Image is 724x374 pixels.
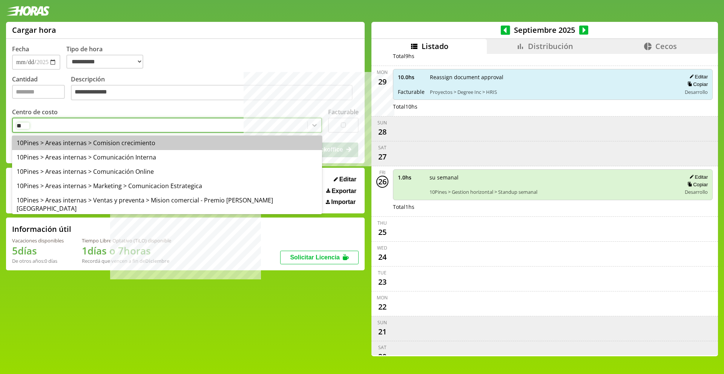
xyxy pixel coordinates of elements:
[685,89,708,95] span: Desarrollo
[290,254,340,261] span: Solicitar Licencia
[376,151,388,163] div: 27
[376,351,388,363] div: 20
[378,144,387,151] div: Sat
[377,69,388,75] div: Mon
[71,75,359,103] label: Descripción
[422,41,448,51] span: Listado
[429,174,676,181] span: su semanal
[12,244,64,258] h1: 5 días
[324,187,359,195] button: Exportar
[377,245,387,251] div: Wed
[339,176,356,183] span: Editar
[331,188,356,195] span: Exportar
[12,85,65,99] input: Cantidad
[12,237,64,244] div: Vacaciones disponibles
[430,89,676,95] span: Proyectos > Degree Inc > HRIS
[376,276,388,288] div: 23
[145,258,169,264] b: Diciembre
[12,224,71,234] h2: Información útil
[687,74,708,80] button: Editar
[82,237,171,244] div: Tiempo Libre Optativo (TiLO) disponible
[82,258,171,264] div: Recordá que vencen a fin de
[685,181,708,188] button: Copiar
[12,193,322,216] div: 10Pines > Areas internas > Ventas y preventa > Mision comercial - Premio [PERSON_NAME] [GEOGRAPHI...
[12,164,322,179] div: 10Pines > Areas internas > Comunicación Online
[12,179,322,193] div: 10Pines > Areas internas > Marketing > Comunicacion Estrategica
[378,270,387,276] div: Tue
[687,174,708,180] button: Editar
[328,108,359,116] label: Facturable
[430,74,676,81] span: Reassign document approval
[12,25,56,35] h1: Cargar hora
[398,74,425,81] span: 10.0 hs
[82,244,171,258] h1: 1 días o 7 horas
[376,126,388,138] div: 28
[398,174,424,181] span: 1.0 hs
[376,326,388,338] div: 21
[376,226,388,238] div: 25
[379,169,385,176] div: Fri
[393,52,713,60] div: Total 9 hs
[393,203,713,210] div: Total 1 hs
[331,176,359,183] button: Editar
[12,108,58,116] label: Centro de costo
[398,88,425,95] span: Facturable
[377,294,388,301] div: Mon
[377,220,387,226] div: Thu
[376,75,388,87] div: 29
[371,54,718,355] div: scrollable content
[71,85,353,101] textarea: Descripción
[66,55,143,69] select: Tipo de hora
[6,6,50,16] img: logotipo
[429,189,676,195] span: 10Pines > Gestion horizontal > Standup semanal
[376,176,388,188] div: 26
[685,81,708,87] button: Copiar
[528,41,573,51] span: Distribución
[655,41,677,51] span: Cecos
[377,120,387,126] div: Sun
[280,251,359,264] button: Solicitar Licencia
[12,75,71,103] label: Cantidad
[12,258,64,264] div: De otros años: 0 días
[331,199,356,205] span: Importar
[376,301,388,313] div: 22
[377,319,387,326] div: Sun
[12,136,322,150] div: 10Pines > Areas internas > Comision crecimiento
[66,45,149,70] label: Tipo de hora
[12,45,29,53] label: Fecha
[685,189,708,195] span: Desarrollo
[376,251,388,263] div: 24
[510,25,579,35] span: Septiembre 2025
[12,150,322,164] div: 10Pines > Areas internas > Comunicación Interna
[378,344,387,351] div: Sat
[393,103,713,110] div: Total 10 hs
